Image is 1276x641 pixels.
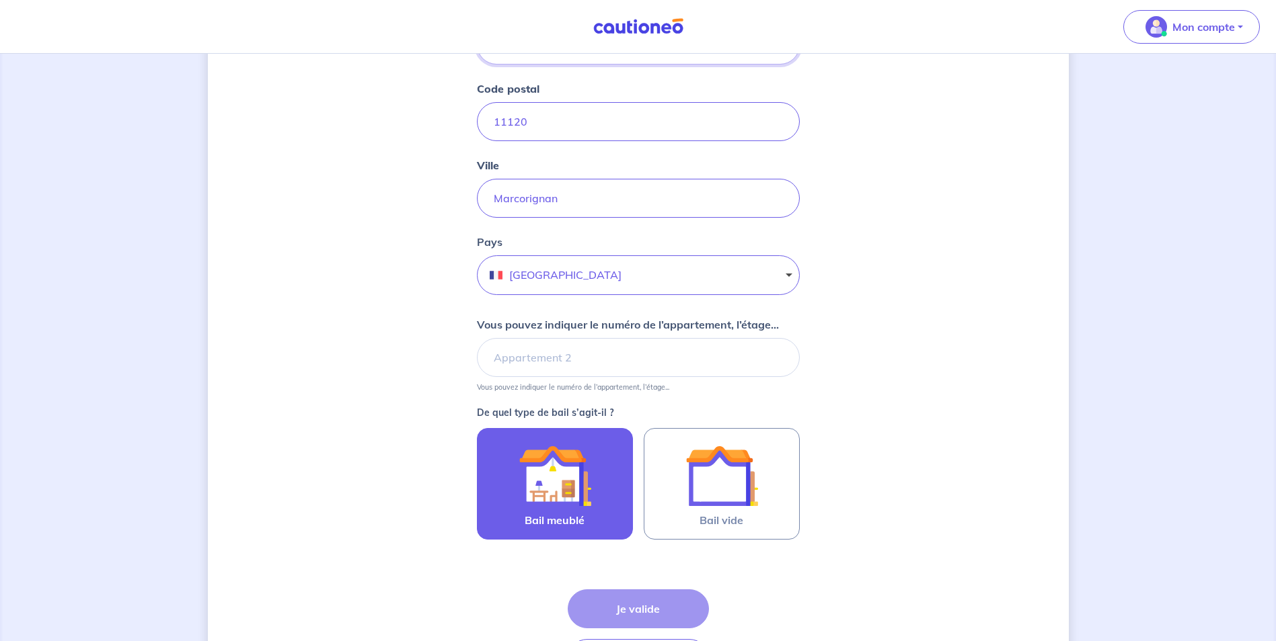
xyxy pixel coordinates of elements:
[477,82,539,95] strong: Code postal
[525,512,585,528] span: Bail meublé
[1146,16,1167,38] img: illu_account_valid_menu.svg
[1123,10,1260,44] button: illu_account_valid_menu.svgMon compte
[477,159,499,172] strong: Ville
[477,408,800,417] p: De quel type de bail s’agit-il ?
[588,18,689,35] img: Cautioneo
[477,234,502,250] label: Pays
[700,512,743,528] span: Bail vide
[477,255,800,295] button: [GEOGRAPHIC_DATA]
[477,316,779,333] p: Vous pouvez indiquer le numéro de l’appartement, l’étage...
[477,102,800,141] input: 59000
[477,382,669,392] p: Vous pouvez indiquer le numéro de l’appartement, l’étage...
[519,439,591,512] img: illu_furnished_lease.svg
[477,338,800,377] input: Appartement 2
[477,179,800,218] input: Lille
[1172,19,1235,35] p: Mon compte
[685,439,758,512] img: illu_empty_lease.svg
